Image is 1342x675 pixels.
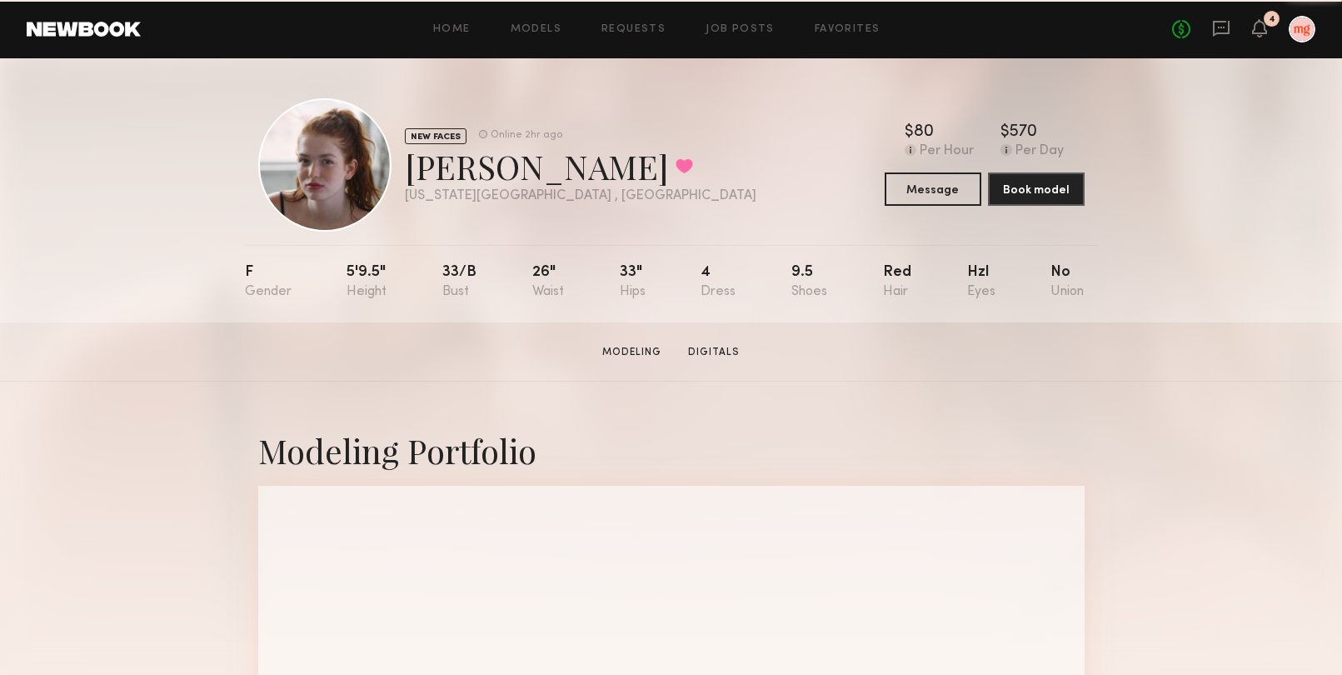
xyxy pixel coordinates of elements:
[532,265,564,299] div: 26"
[885,172,981,206] button: Message
[258,428,1085,472] div: Modeling Portfolio
[681,345,746,360] a: Digitals
[883,265,911,299] div: Red
[988,172,1085,206] button: Book model
[701,265,736,299] div: 4
[405,144,756,188] div: [PERSON_NAME]
[967,265,995,299] div: Hzl
[601,24,666,35] a: Requests
[405,128,466,144] div: NEW FACES
[920,144,974,159] div: Per Hour
[815,24,881,35] a: Favorites
[706,24,775,35] a: Job Posts
[511,24,561,35] a: Models
[1269,15,1275,24] div: 4
[791,265,827,299] div: 9.5
[1050,265,1084,299] div: No
[1000,124,1010,141] div: $
[405,189,756,203] div: [US_STATE][GEOGRAPHIC_DATA] , [GEOGRAPHIC_DATA]
[620,265,646,299] div: 33"
[905,124,914,141] div: $
[914,124,934,141] div: 80
[596,345,668,360] a: Modeling
[245,265,292,299] div: F
[1015,144,1064,159] div: Per Day
[347,265,387,299] div: 5'9.5"
[491,130,562,141] div: Online 2hr ago
[442,265,476,299] div: 33/b
[1010,124,1037,141] div: 570
[433,24,471,35] a: Home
